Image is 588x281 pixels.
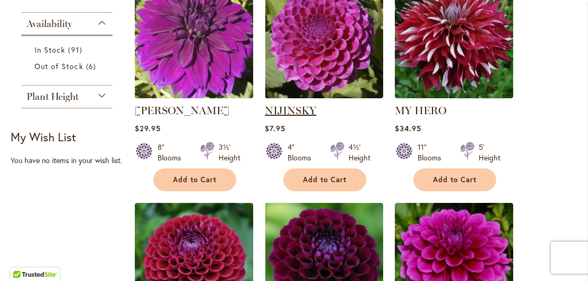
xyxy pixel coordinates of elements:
[135,123,161,133] span: $29.95
[288,142,317,163] div: 4" Blooms
[11,129,76,144] strong: My Wish List
[135,104,229,117] a: [PERSON_NAME]
[68,44,84,55] span: 91
[418,142,447,163] div: 11" Blooms
[34,61,83,71] span: Out of Stock
[395,104,446,117] a: MY HERO
[135,90,253,100] a: Thomas Edison
[349,142,370,163] div: 4½' Height
[433,175,477,184] span: Add to Cart
[479,142,500,163] div: 5' Height
[34,44,102,55] a: In Stock 91
[413,168,496,191] button: Add to Cart
[265,104,316,117] a: NIJINSKY
[34,61,102,72] a: Out of Stock 6
[27,18,72,30] span: Availability
[158,142,187,163] div: 8" Blooms
[153,168,236,191] button: Add to Cart
[11,155,129,166] div: You have no items in your wish list.
[303,175,347,184] span: Add to Cart
[219,142,240,163] div: 3½' Height
[27,91,79,103] span: Plant Height
[395,90,513,100] a: My Hero
[395,123,421,133] span: $34.95
[34,45,65,55] span: In Stock
[86,61,99,72] span: 6
[265,90,383,100] a: NIJINSKY
[8,243,38,273] iframe: Launch Accessibility Center
[265,123,286,133] span: $7.95
[173,175,217,184] span: Add to Cart
[283,168,366,191] button: Add to Cart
